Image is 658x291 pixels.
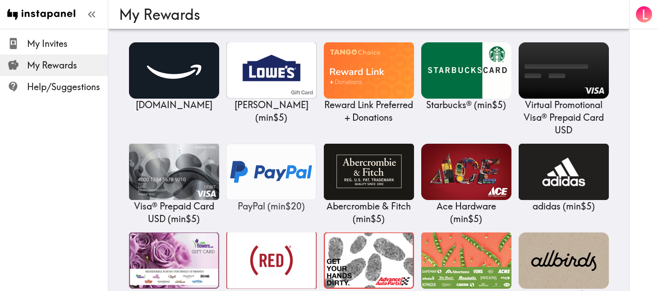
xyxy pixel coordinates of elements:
p: Ace Hardware ( min $5 ) [421,200,511,225]
p: Virtual Promotional Visa® Prepaid Card USD [519,99,609,136]
a: Abercrombie & FitchAbercrombie & Fitch (min$5) [324,144,414,225]
p: Reward Link Preferred + Donations [324,99,414,124]
a: Virtual Promotional Visa® Prepaid Card USDVirtual Promotional Visa® Prepaid Card USD [519,42,609,136]
span: Help/Suggestions [27,81,108,93]
img: adidas [519,144,609,200]
p: PayPal ( min $20 ) [226,200,317,213]
img: Abercrombie & Fitch [324,144,414,200]
a: adidasadidas (min$5) [519,144,609,213]
img: Reward Link Preferred + Donations [324,42,414,99]
span: L [642,7,648,23]
p: Visa® Prepaid Card USD ( min $5 ) [129,200,219,225]
img: 1-800flowers.com [129,232,219,289]
a: Ace HardwareAce Hardware (min$5) [421,144,511,225]
img: Amazon.com [129,42,219,99]
p: Abercrombie & Fitch ( min $5 ) [324,200,414,225]
a: Reward Link Preferred + DonationsReward Link Preferred + Donations [324,42,414,124]
span: My Rewards [27,59,108,72]
img: Advance Auto Parts [324,232,414,289]
button: L [635,5,653,23]
p: Starbucks® ( min $5 ) [421,99,511,111]
img: Virtual Promotional Visa® Prepaid Card USD [519,42,609,99]
img: Lowe's [226,42,317,99]
a: Lowe's[PERSON_NAME] (min$5) [226,42,317,124]
span: My Invites [27,37,108,50]
img: Albertsons Companies [421,232,511,289]
p: [DOMAIN_NAME] [129,99,219,111]
img: Starbucks® [421,42,511,99]
a: Starbucks®Starbucks® (min$5) [421,42,511,111]
img: PayPal [226,144,317,200]
img: Allbirds [519,232,609,289]
a: Amazon.com[DOMAIN_NAME] [129,42,219,111]
p: adidas ( min $5 ) [519,200,609,213]
a: Visa® Prepaid Card USDVisa® Prepaid Card USD (min$5) [129,144,219,225]
img: Ace Hardware [421,144,511,200]
a: PayPalPayPal (min$20) [226,144,317,213]
p: [PERSON_NAME] ( min $5 ) [226,99,317,124]
img: (RED) [226,232,317,289]
h3: My Rewards [119,6,611,23]
img: Visa® Prepaid Card USD [129,144,219,200]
